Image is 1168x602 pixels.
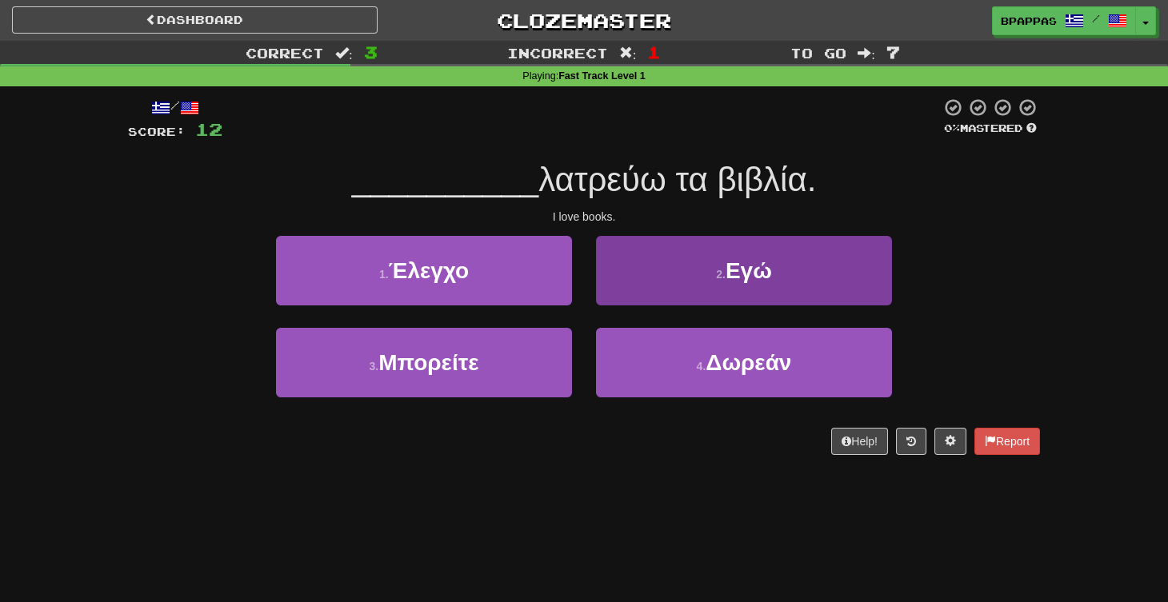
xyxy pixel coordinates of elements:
span: __________ [352,161,539,198]
span: bpappas [1001,14,1057,28]
button: Round history (alt+y) [896,428,926,455]
span: 3 [364,42,378,62]
button: 4.Δωρεάν [596,328,892,397]
a: bpappas / [992,6,1136,35]
small: 3 . [370,360,379,373]
button: 2.Εγώ [596,236,892,305]
span: Correct [246,45,324,61]
span: 12 [195,119,222,139]
span: : [858,46,875,60]
small: 4 . [697,360,706,373]
span: Μπορείτε [378,350,478,375]
span: 7 [886,42,900,62]
span: : [335,46,353,60]
span: 0 % [944,122,960,134]
button: Report [974,428,1040,455]
button: 1.Έλεγχο [276,236,572,305]
span: 1 [647,42,661,62]
div: I love books. [128,209,1040,225]
span: Incorrect [507,45,608,61]
small: 2 . [716,268,726,281]
small: 1 . [379,268,389,281]
span: λατρεύω τα βιβλία. [538,161,816,198]
strong: Fast Track Level 1 [558,70,646,82]
span: : [619,46,637,60]
span: Εγώ [726,258,772,283]
a: Clozemaster [402,6,767,34]
div: / [128,98,222,118]
span: Έλεγχο [389,258,470,283]
div: Mastered [941,122,1040,136]
button: 3.Μπορείτε [276,328,572,397]
span: / [1092,13,1100,24]
a: Dashboard [12,6,378,34]
span: Score: [128,125,186,138]
span: Δωρεάν [706,350,791,375]
button: Help! [831,428,888,455]
span: To go [790,45,846,61]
